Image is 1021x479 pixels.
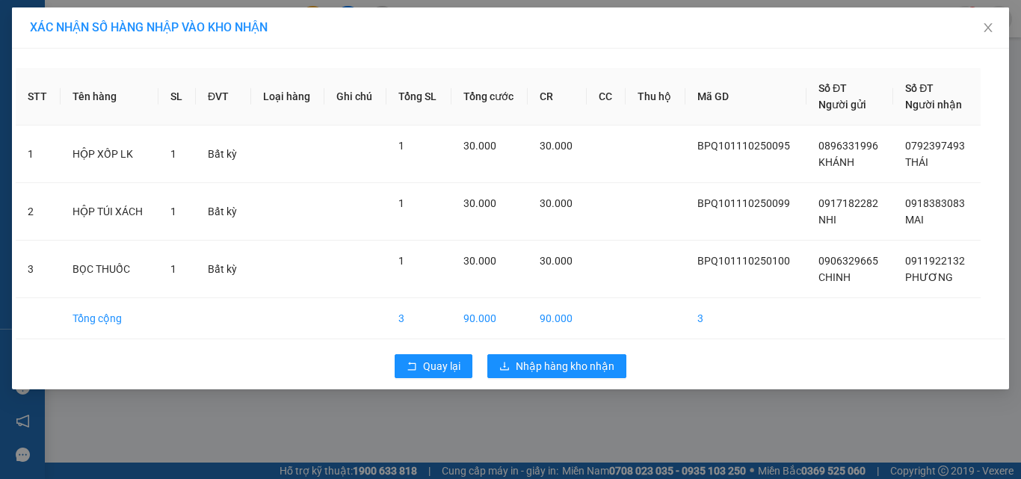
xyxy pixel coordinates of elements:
th: Tổng cước [451,68,528,126]
span: rollback [407,361,417,373]
span: 30.000 [540,197,573,209]
span: 0896331996 [818,140,878,152]
span: 30.000 [463,140,496,152]
td: Bất kỳ [196,183,251,241]
button: downloadNhập hàng kho nhận [487,354,626,378]
span: Người nhận [905,99,962,111]
th: CC [587,68,626,126]
td: 3 [16,241,61,298]
td: 2 [16,183,61,241]
th: CR [528,68,587,126]
span: Số ĐT [905,82,934,94]
th: SL [158,68,196,126]
span: PHƯƠNG [905,271,953,283]
th: Ghi chú [324,68,386,126]
span: 0792397493 [905,140,965,152]
span: MAI [905,214,924,226]
span: CHINH [818,271,851,283]
button: Close [967,7,1009,49]
span: close [982,22,994,34]
span: Nhập hàng kho nhận [516,358,614,374]
td: 1 [16,126,61,183]
span: BPQ101110250095 [697,140,790,152]
span: BPQ101110250100 [697,255,790,267]
th: Mã GD [685,68,806,126]
th: STT [16,68,61,126]
span: 1 [170,263,176,275]
td: Bất kỳ [196,126,251,183]
span: THÁI [905,156,928,168]
span: download [499,361,510,373]
th: ĐVT [196,68,251,126]
span: [PERSON_NAME]: [4,96,156,105]
span: 18:39:21 [DATE] [33,108,91,117]
span: 30.000 [463,255,496,267]
span: NHI [818,214,836,226]
strong: ĐỒNG PHƯỚC [118,8,205,21]
span: 1 [170,148,176,160]
span: In ngày: [4,108,91,117]
td: HỘP XỐP LK [61,126,158,183]
img: logo [5,9,72,75]
span: VPTN1110250065 [75,95,157,106]
span: 30.000 [540,140,573,152]
span: 0906329665 [818,255,878,267]
td: 3 [685,298,806,339]
td: HỘP TÚI XÁCH [61,183,158,241]
td: BỌC THUỐC [61,241,158,298]
span: Bến xe [GEOGRAPHIC_DATA] [118,24,201,43]
span: 1 [398,140,404,152]
span: XÁC NHẬN SỐ HÀNG NHẬP VÀO KHO NHẬN [30,20,268,34]
span: 1 [170,205,176,217]
span: BPQ101110250099 [697,197,790,209]
th: Thu hộ [626,68,685,126]
span: 1 [398,197,404,209]
td: 90.000 [528,298,587,339]
td: Bất kỳ [196,241,251,298]
span: Hotline: 19001152 [118,67,183,75]
th: Loại hàng [251,68,325,126]
span: 30.000 [463,197,496,209]
span: KHÁNH [818,156,854,168]
span: Số ĐT [818,82,847,94]
span: 01 Võ Văn Truyện, KP.1, Phường 2 [118,45,206,64]
td: Tổng cộng [61,298,158,339]
th: Tổng SL [386,68,451,126]
span: Quay lại [423,358,460,374]
span: 0911922132 [905,255,965,267]
span: 30.000 [540,255,573,267]
span: Người gửi [818,99,866,111]
span: ----------------------------------------- [40,81,183,93]
span: 0917182282 [818,197,878,209]
th: Tên hàng [61,68,158,126]
span: 0918383083 [905,197,965,209]
td: 90.000 [451,298,528,339]
button: rollbackQuay lại [395,354,472,378]
span: 1 [398,255,404,267]
td: 3 [386,298,451,339]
